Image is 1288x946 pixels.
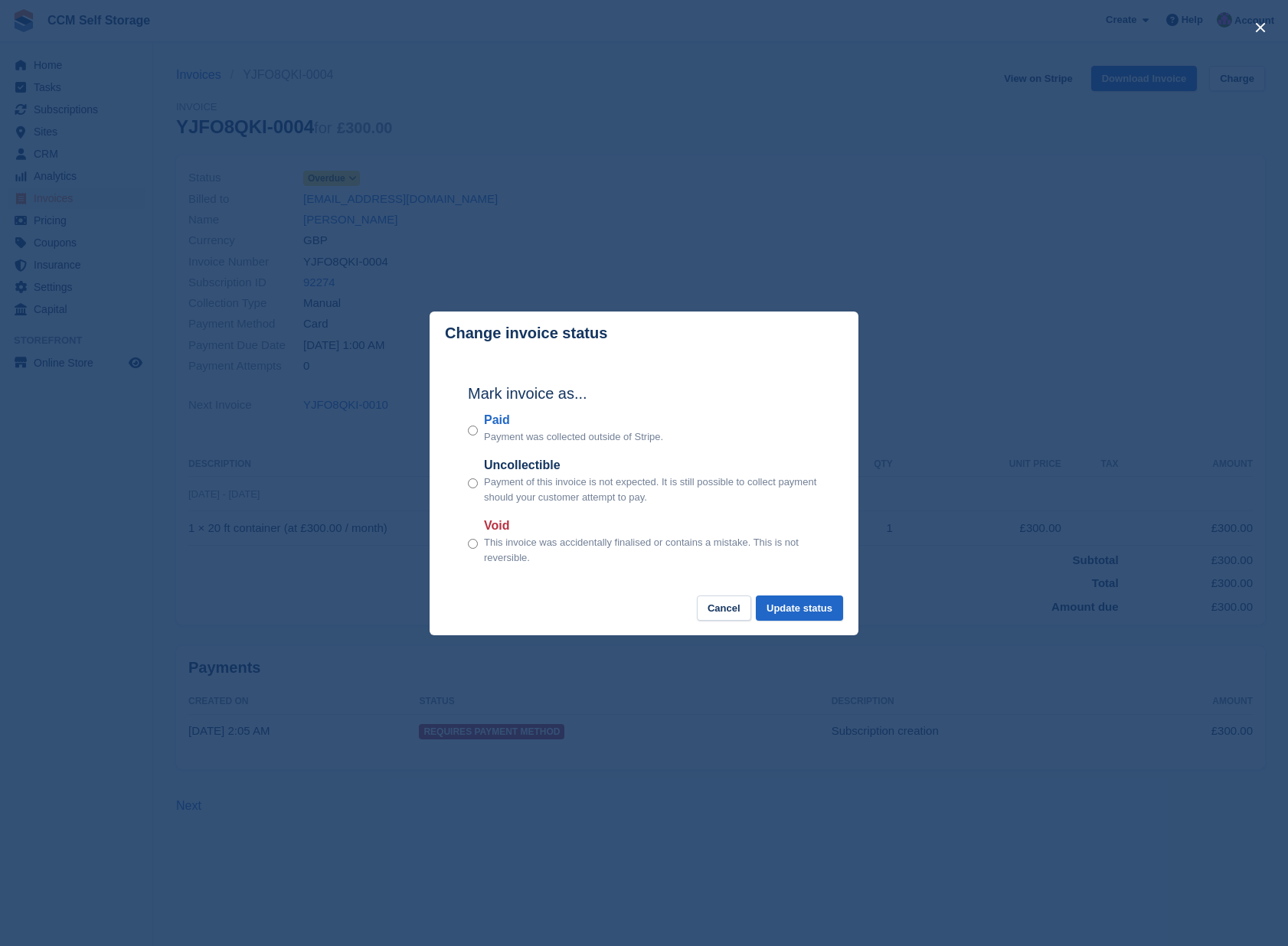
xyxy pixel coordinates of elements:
[445,325,607,342] p: Change invoice status
[468,382,820,405] h2: Mark invoice as...
[484,411,663,429] label: Paid
[484,535,820,565] p: This invoice was accidentally finalised or contains a mistake. This is not reversible.
[756,595,843,621] button: Update status
[1248,15,1273,40] button: close
[484,475,820,504] p: Payment of this invoice is not expected. It is still possible to collect payment should your cust...
[484,456,820,475] label: Uncollectible
[484,517,820,535] label: Void
[484,429,663,445] p: Payment was collected outside of Stripe.
[697,595,751,621] button: Cancel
